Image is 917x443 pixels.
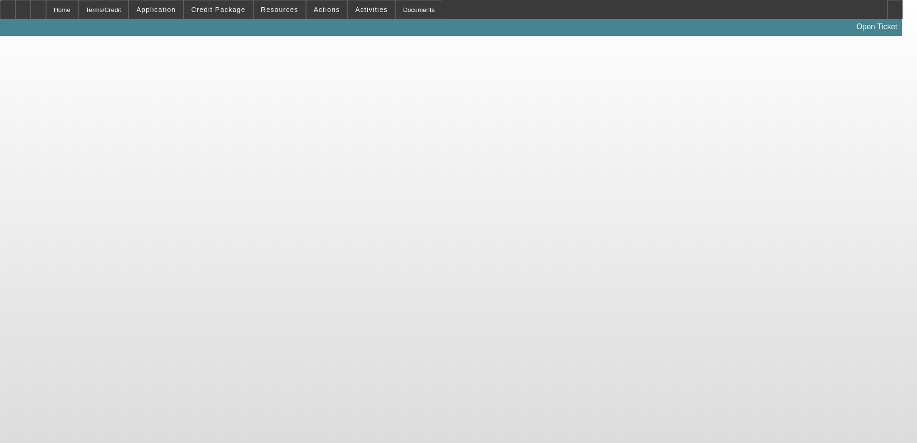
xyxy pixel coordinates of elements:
span: Activities [355,6,388,13]
button: Actions [306,0,347,19]
span: Resources [261,6,298,13]
span: Actions [314,6,340,13]
span: Application [136,6,176,13]
a: Open Ticket [853,19,901,35]
button: Resources [254,0,306,19]
button: Credit Package [184,0,253,19]
button: Activities [348,0,395,19]
button: Application [129,0,183,19]
span: Credit Package [191,6,246,13]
